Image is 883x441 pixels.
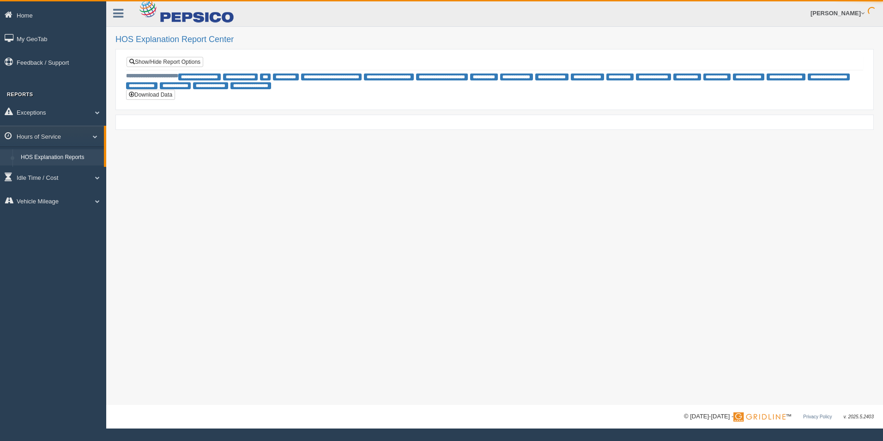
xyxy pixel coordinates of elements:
h2: HOS Explanation Report Center [115,35,874,44]
div: © [DATE]-[DATE] - ™ [684,412,874,422]
button: Download Data [126,90,175,100]
a: HOS Explanation Reports [17,149,104,166]
a: Privacy Policy [803,414,832,419]
a: HOS Violation Audit Reports [17,165,104,182]
img: Gridline [733,412,786,422]
span: v. 2025.5.2403 [844,414,874,419]
a: Show/Hide Report Options [127,57,203,67]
